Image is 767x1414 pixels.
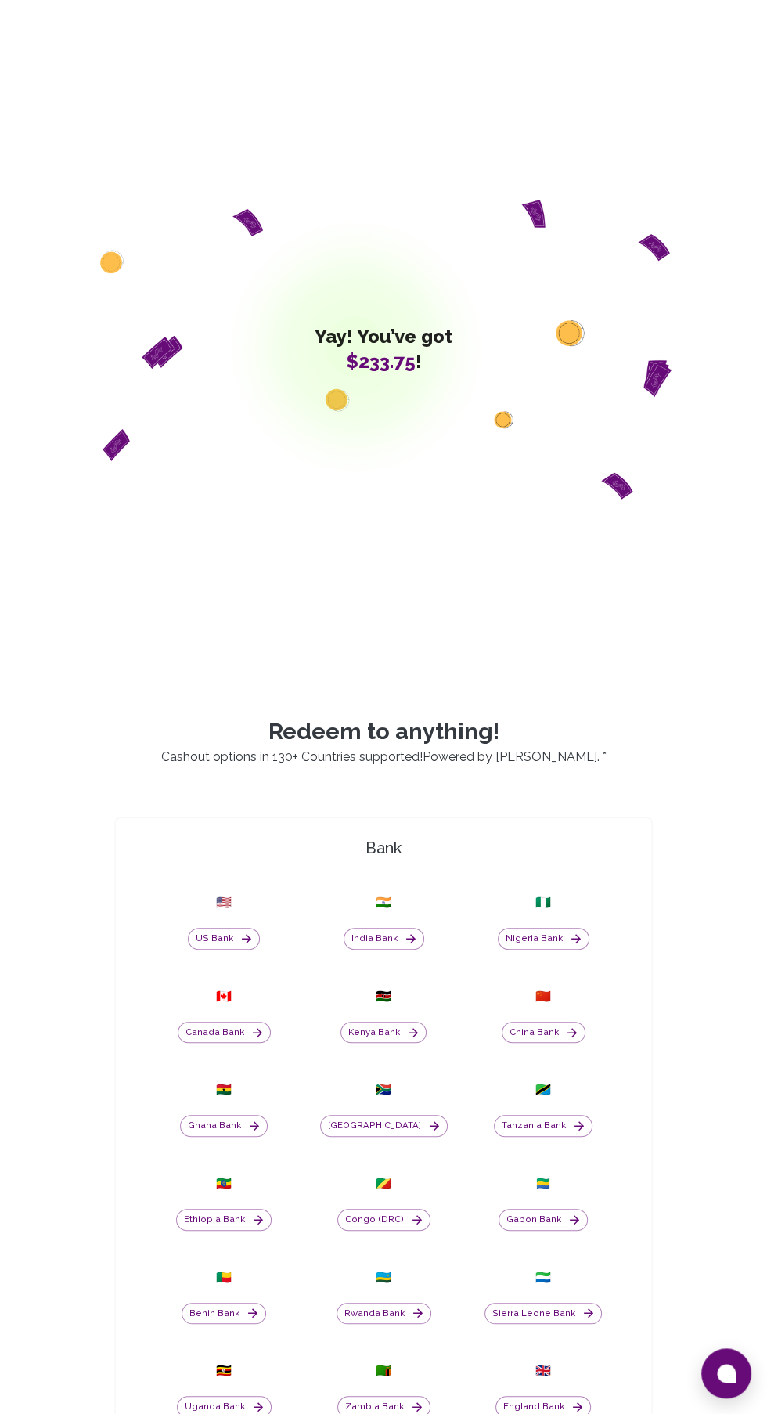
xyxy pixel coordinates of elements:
span: 🇬🇭 [216,1080,232,1099]
button: Canada Bank [178,1022,271,1044]
button: Sierra Leone Bank [484,1303,602,1325]
p: Redeem to anything! [95,718,672,745]
button: Kenya Bank [340,1022,427,1044]
button: Nigeria Bank [498,928,589,950]
a: Powered by [PERSON_NAME] [423,749,597,764]
span: 🇺🇬 [216,1362,232,1380]
span: 🇨🇬 [376,1174,391,1193]
span: 🇪🇹 [216,1174,232,1193]
button: Open chat window [701,1348,751,1398]
button: Gabon Bank [499,1209,588,1231]
button: [GEOGRAPHIC_DATA] [320,1115,448,1137]
span: 🇸🇱 [535,1268,551,1287]
span: 🇬🇦 [535,1174,551,1193]
button: Ethiopia Bank [176,1209,272,1231]
button: Tanzania Bank [494,1115,592,1137]
span: ! [315,354,452,370]
span: 🇨🇳 [535,987,551,1006]
button: US Bank [188,928,260,950]
span: 🇿🇦 [376,1080,391,1099]
button: Ghana Bank [180,1115,268,1137]
span: 🇺🇸 [216,893,232,912]
span: 🇮🇳 [376,893,391,912]
span: 🇬🇧 [535,1362,551,1380]
span: 🇷🇼 [376,1268,391,1287]
span: 🇧🇯 [216,1268,232,1287]
span: 🇿🇲 [376,1362,391,1380]
button: India Bank [344,928,424,950]
p: Cashout options in 130+ Countries supported! . * [95,748,672,767]
button: Rwanda Bank [337,1303,431,1325]
h4: Bank [122,837,645,859]
button: China Bank [502,1022,585,1044]
span: Yay! You’ve got [315,329,452,344]
span: 🇨🇦 [216,987,232,1006]
span: 🇹🇿 [535,1080,551,1099]
button: Benin Bank [182,1303,266,1325]
button: Congo (DRC) [337,1209,430,1231]
span: 🇰🇪 [376,987,391,1006]
span: 🇳🇬 [535,893,551,912]
span: $233.75 [346,350,416,373]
